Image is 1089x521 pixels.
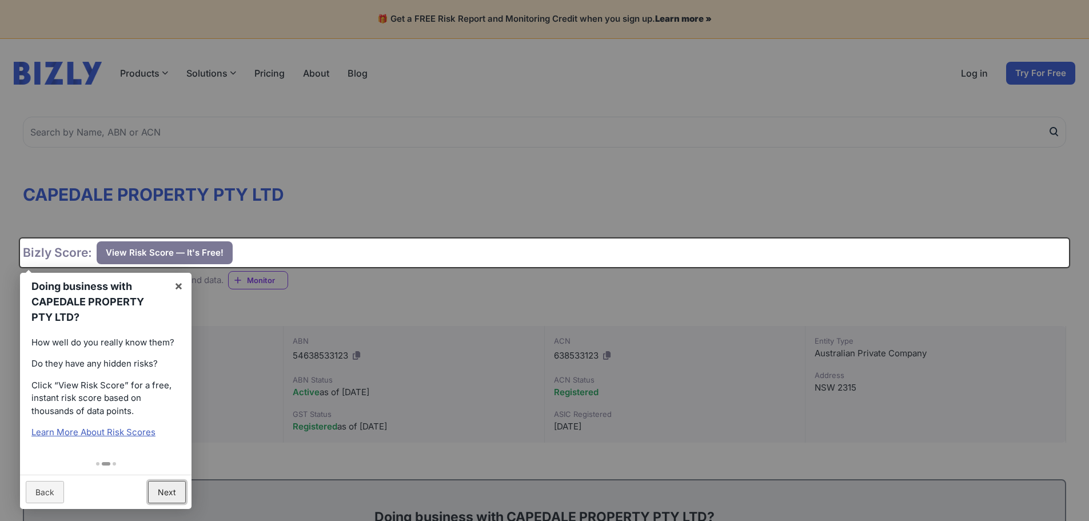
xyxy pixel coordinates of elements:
[31,336,180,349] p: How well do you really know them?
[148,481,186,503] a: Next
[166,273,192,299] a: ×
[31,357,180,371] p: Do they have any hidden risks?
[31,427,155,438] a: Learn More About Risk Scores
[26,481,64,503] a: Back
[31,379,180,418] p: Click “View Risk Score” for a free, instant risk score based on thousands of data points.
[31,279,165,325] h1: Doing business with CAPEDALE PROPERTY PTY LTD?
